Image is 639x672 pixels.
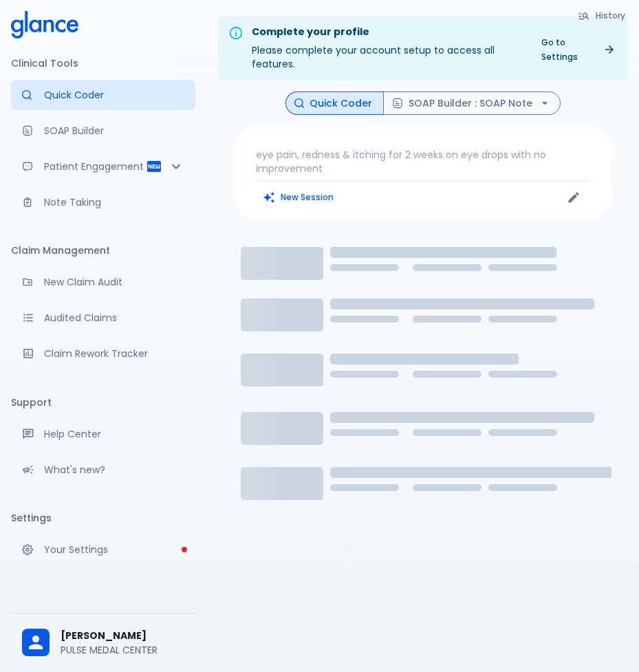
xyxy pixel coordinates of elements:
[44,88,184,102] p: Quick Coder
[11,151,195,182] div: Patient Reports & Referrals
[11,501,195,534] li: Settings
[11,303,195,333] a: View audited claims
[11,116,195,146] a: Docugen: Compose a clinical documentation in seconds
[11,338,195,369] a: Monitor progress of claim corrections
[383,91,561,116] button: SOAP Builder : SOAP Note
[11,80,195,110] a: Moramiz: Find ICD10AM codes instantly
[11,234,195,267] li: Claim Management
[533,32,622,67] a: Go to Settings
[44,275,184,289] p: New Claim Audit
[44,463,184,477] p: What's new?
[44,543,184,556] p: Your Settings
[44,124,184,138] p: SOAP Builder
[44,427,184,441] p: Help Center
[252,25,522,40] div: Complete your profile
[44,347,184,360] p: Claim Rework Tracker
[11,187,195,217] a: Advanced note-taking
[61,643,184,657] p: PULSE MEDAL CENTER
[11,455,195,485] div: Recent updates and feature releases
[563,187,584,208] button: Edit
[285,91,384,116] button: Quick Coder
[256,187,342,207] button: Clears all inputs and results.
[44,160,146,173] p: Patient Engagement
[11,386,195,419] li: Support
[11,47,195,80] li: Clinical Tools
[61,629,184,643] span: [PERSON_NAME]
[11,534,195,565] a: Please complete account setup
[252,21,522,76] div: Please complete your account setup to access all features.
[11,419,195,449] a: Get help from our support team
[11,619,195,666] div: [PERSON_NAME]PULSE MEDAL CENTER
[256,148,589,175] p: eye pain, redness & itching for 2 weeks on eye drops with no improvement
[11,267,195,297] a: Audit a new claim
[44,195,184,209] p: Note Taking
[44,311,184,325] p: Audited Claims
[571,6,633,25] button: History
